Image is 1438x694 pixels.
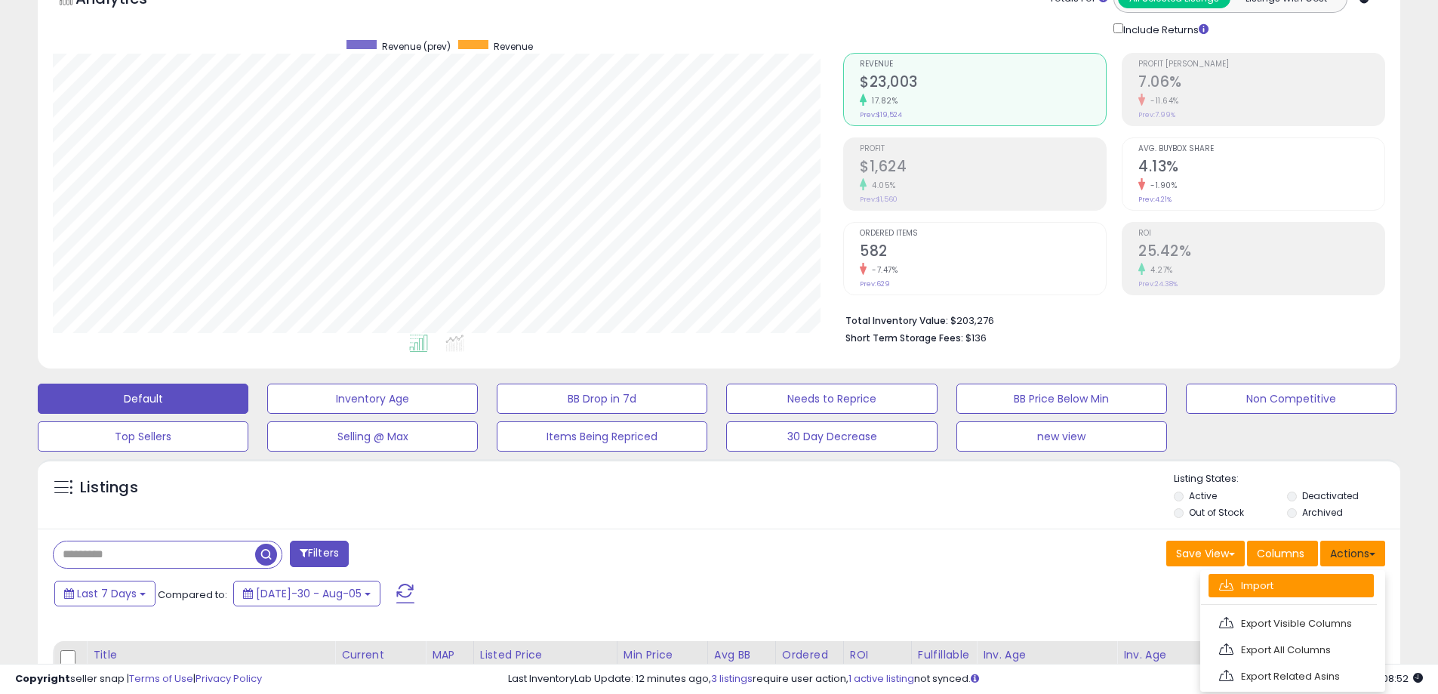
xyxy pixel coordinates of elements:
label: Active [1189,489,1217,502]
label: Archived [1302,506,1343,519]
h2: 7.06% [1138,73,1384,94]
div: seller snap | | [15,672,262,686]
small: -11.64% [1145,95,1179,106]
button: Top Sellers [38,421,248,452]
a: Export Visible Columns [1209,612,1374,635]
a: 3 listings [711,671,753,686]
span: [DATE]-30 - Aug-05 [256,586,362,601]
div: Listed Price [480,647,611,663]
button: Selling @ Max [267,421,478,452]
a: Export Related Asins [1209,665,1374,688]
div: Ordered Items [782,647,837,679]
a: 1 active listing [848,671,914,686]
p: Listing States: [1174,472,1400,486]
h2: 4.13% [1138,158,1384,178]
a: Terms of Use [129,671,193,686]
span: Profit [PERSON_NAME] [1138,60,1384,69]
div: Include Returns [1102,20,1227,38]
button: Filters [290,541,349,567]
span: ROI [1138,230,1384,238]
b: Total Inventory Value: [845,314,948,327]
h2: $23,003 [860,73,1106,94]
div: Inv. Age [DEMOGRAPHIC_DATA] [983,647,1110,679]
label: Out of Stock [1189,506,1244,519]
div: Title [93,647,328,663]
div: ROI [850,647,905,663]
a: Import [1209,574,1374,597]
small: Prev: $1,560 [860,195,898,204]
span: Avg. Buybox Share [1138,145,1384,153]
small: Prev: 629 [860,279,890,288]
button: Last 7 Days [54,581,156,606]
label: Deactivated [1302,489,1359,502]
span: Revenue [494,40,533,53]
h2: 25.42% [1138,242,1384,263]
span: $136 [965,331,987,345]
small: 4.27% [1145,264,1173,276]
button: Actions [1320,541,1385,566]
h5: Listings [80,477,138,498]
div: Last InventoryLab Update: 12 minutes ago, require user action, not synced. [508,672,1423,686]
div: Fulfillable Quantity [918,647,970,679]
span: 2025-08-13 08:52 GMT [1359,671,1423,686]
button: Inventory Age [267,384,478,414]
span: Ordered Items [860,230,1106,238]
div: MAP [432,647,467,663]
button: Default [38,384,248,414]
button: [DATE]-30 - Aug-05 [233,581,380,606]
a: Privacy Policy [196,671,262,686]
button: BB Price Below Min [956,384,1167,414]
button: Columns [1247,541,1318,566]
strong: Copyright [15,671,70,686]
span: Columns [1257,546,1304,561]
button: BB Drop in 7d [497,384,707,414]
button: Items Being Repriced [497,421,707,452]
small: -1.90% [1145,180,1177,191]
small: Prev: 4.21% [1138,195,1172,204]
button: new view [956,421,1167,452]
div: Min Price [624,647,701,663]
div: Avg BB Share [714,647,769,679]
small: 17.82% [867,95,898,106]
b: Short Term Storage Fees: [845,332,963,344]
small: 4.05% [867,180,896,191]
span: Revenue [860,60,1106,69]
button: 30 Day Decrease [726,421,937,452]
span: Revenue (prev) [382,40,451,53]
span: Compared to: [158,588,227,602]
span: Last 7 Days [77,586,137,601]
small: -7.47% [867,264,898,276]
li: $203,276 [845,310,1374,328]
span: Profit [860,145,1106,153]
h2: $1,624 [860,158,1106,178]
div: Inv. Age [DEMOGRAPHIC_DATA]-180 [1123,647,1274,679]
small: Prev: 7.99% [1138,110,1175,119]
button: Save View [1166,541,1245,566]
a: Export All Columns [1209,638,1374,662]
small: Prev: $19,524 [860,110,902,119]
h2: 582 [860,242,1106,263]
small: Prev: 24.38% [1138,279,1178,288]
button: Non Competitive [1186,384,1396,414]
div: Current Buybox Price [341,647,419,679]
button: Needs to Reprice [726,384,937,414]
